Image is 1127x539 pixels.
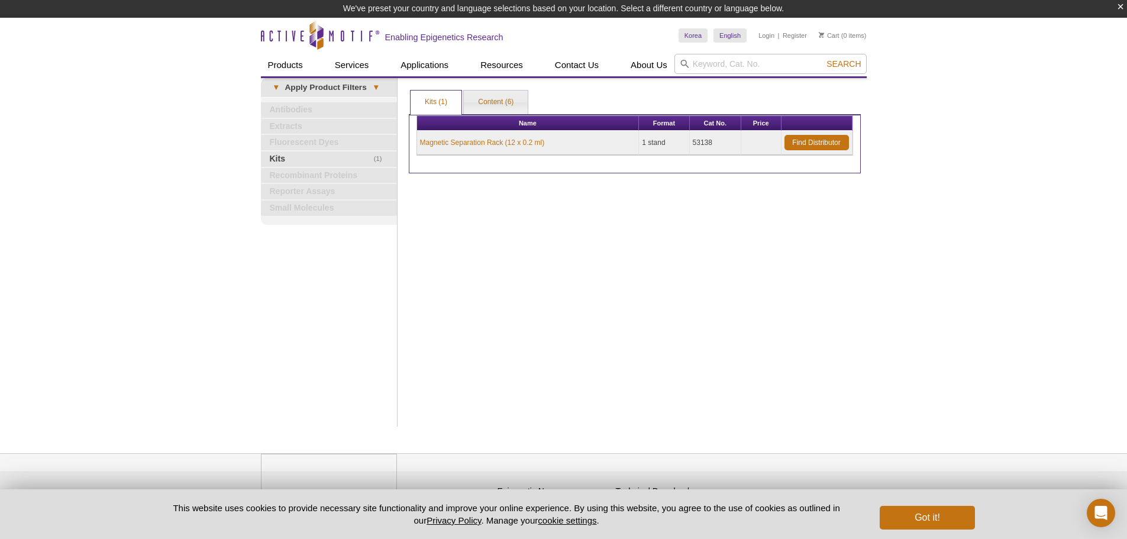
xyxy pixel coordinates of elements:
[153,502,861,527] p: This website uses cookies to provide necessary site functionality and improve your online experie...
[261,151,397,167] a: (1)Kits
[823,59,864,69] button: Search
[427,515,481,525] a: Privacy Policy
[616,486,728,496] h4: Technical Downloads
[713,28,747,43] a: English
[674,54,867,74] input: Keyword, Cat. No.
[784,135,849,150] a: Find Distributor
[1087,499,1115,527] div: Open Intercom Messenger
[819,28,867,43] li: (0 items)
[758,31,774,40] a: Login
[880,506,974,530] button: Got it!
[826,59,861,69] span: Search
[420,137,545,148] a: Magnetic Separation Rack (12 x 0.2 ml)
[464,91,528,114] a: Content (6)
[741,116,782,131] th: Price
[783,31,807,40] a: Register
[624,54,674,76] a: About Us
[261,454,397,502] img: Active Motif,
[690,116,741,131] th: Cat No.
[261,78,397,97] a: ▾Apply Product Filters▾
[393,54,456,76] a: Applications
[261,135,397,150] a: Fluorescent Dyes
[403,485,449,502] a: Privacy Policy
[679,28,708,43] a: Korea
[819,31,839,40] a: Cart
[328,54,376,76] a: Services
[374,151,389,167] span: (1)
[538,515,596,525] button: cookie settings
[261,201,397,216] a: Small Molecules
[639,131,689,155] td: 1 stand
[261,119,397,134] a: Extracts
[498,486,610,496] h4: Epigenetic News
[690,131,741,155] td: 53138
[819,32,824,38] img: Your Cart
[261,184,397,199] a: Reporter Assays
[473,54,530,76] a: Resources
[778,28,780,43] li: |
[548,54,606,76] a: Contact Us
[385,32,503,43] h2: Enabling Epigenetics Research
[261,168,397,183] a: Recombinant Proteins
[411,91,461,114] a: Kits (1)
[639,116,689,131] th: Format
[261,102,397,118] a: Antibodies
[367,82,385,93] span: ▾
[261,54,310,76] a: Products
[267,82,285,93] span: ▾
[417,116,640,131] th: Name
[734,475,823,501] table: Click to Verify - This site chose Symantec SSL for secure e-commerce and confidential communicati...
